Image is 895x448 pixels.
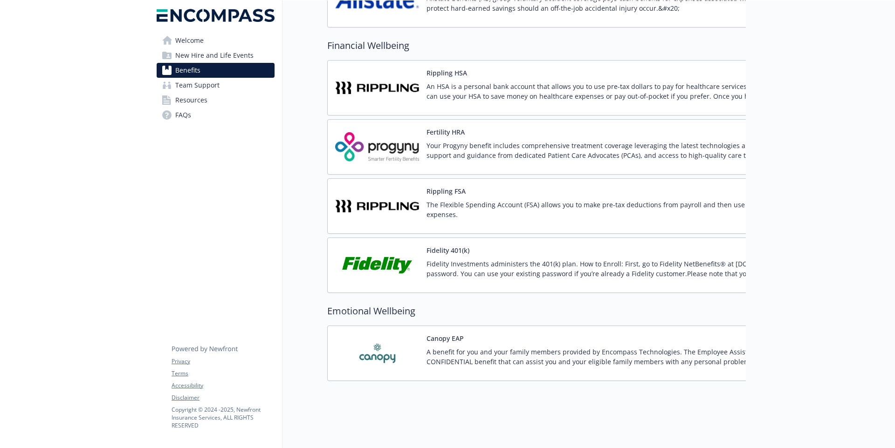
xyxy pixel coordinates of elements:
button: Rippling FSA [427,186,466,196]
span: Welcome [175,33,204,48]
a: Benefits [157,63,275,78]
button: Canopy EAP [427,333,464,343]
button: Fertility HRA [427,127,465,137]
h2: Emotional Wellbeing [327,304,879,318]
span: FAQs [175,108,191,122]
p: An HSA is a personal bank account that allows you to use pre-tax dollars to pay for healthcare se... [427,81,871,101]
p: Copyright © 2024 - 2025 , Newfront Insurance Services, ALL RIGHTS RESERVED [172,406,274,429]
a: Accessibility [172,381,274,390]
a: Terms [172,369,274,378]
img: Canopy carrier logo [335,333,419,373]
span: Resources [175,93,207,108]
a: Team Support [157,78,275,93]
img: Rippling carrier logo [335,186,419,226]
a: Privacy [172,357,274,366]
p: Fidelity Investments administers the 401(k) plan. How to Enroll: First, go to Fidelity NetBenefit... [427,259,871,278]
img: Fidelity Investments carrier logo [335,245,419,285]
img: Rippling carrier logo [335,68,419,108]
a: FAQs [157,108,275,122]
p: Your Progyny benefit includes comprehensive treatment coverage leveraging the latest technologies... [427,141,871,160]
p: A benefit for you and your family members provided by Encompass Technologies. The Employee Assist... [427,347,880,367]
h2: Financial Wellbeing [327,39,879,53]
span: Team Support [175,78,220,93]
span: Benefits [175,63,200,78]
img: Progyny carrier logo [335,127,419,167]
button: Fidelity 401(k) [427,245,469,255]
a: Disclaimer [172,394,274,402]
a: New Hire and Life Events [157,48,275,63]
a: Welcome [157,33,275,48]
button: Rippling HSA [427,68,467,78]
p: The Flexible Spending Account (FSA) allows you to make pre-tax deductions from payroll and then u... [427,200,871,219]
span: New Hire and Life Events [175,48,254,63]
a: Resources [157,93,275,108]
